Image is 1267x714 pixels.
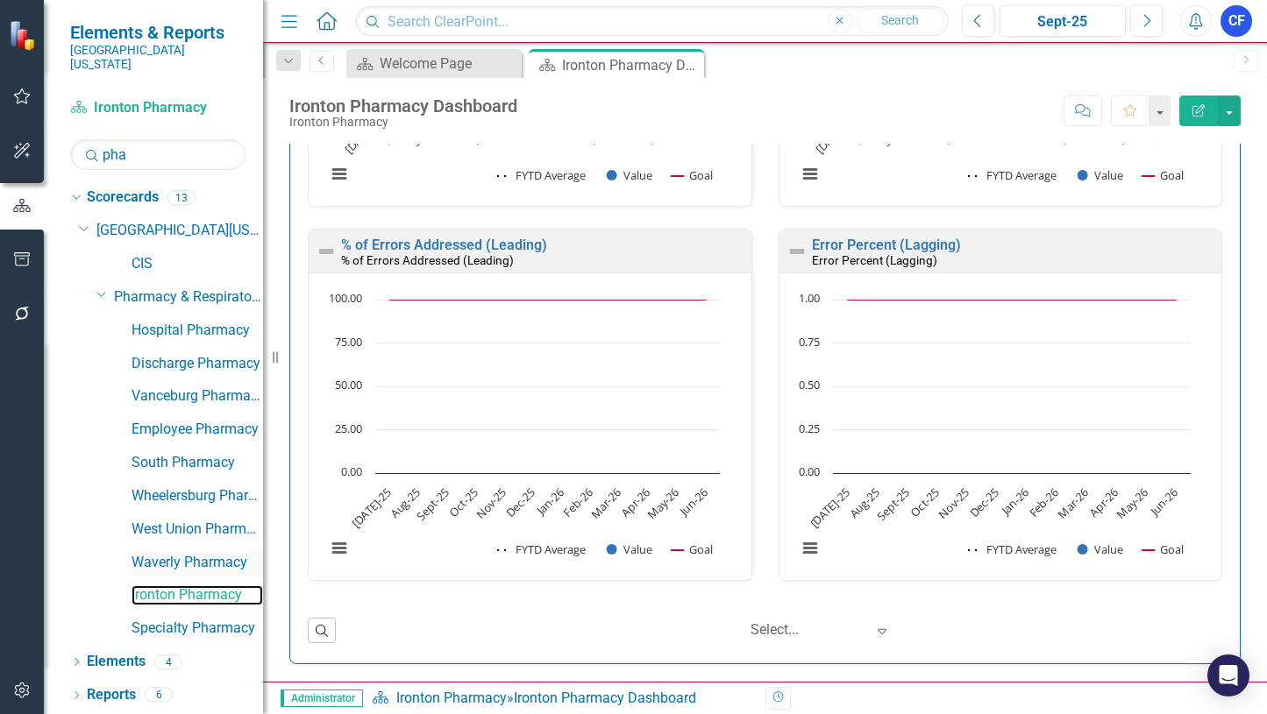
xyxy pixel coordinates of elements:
[317,291,729,576] svg: Interactive chart
[308,229,752,581] div: Double-Click to Edit
[154,654,182,669] div: 4
[70,22,246,43] span: Elements & Reports
[845,484,882,521] text: Aug-25
[351,53,517,74] a: Welcome Page
[317,291,743,576] div: Chart. Highcharts interactive chart.
[167,190,196,205] div: 13
[1078,167,1123,183] button: Show Value
[968,541,1058,557] button: Show FYTD Average
[1142,541,1184,557] button: Show Goal
[145,688,173,703] div: 6
[779,229,1223,581] div: Double-Click to Edit
[857,9,944,33] button: Search
[70,43,246,72] small: [GEOGRAPHIC_DATA][US_STATE]
[562,54,700,76] div: Ironton Pharmacy Dashboard
[788,291,1214,576] div: Chart. Highcharts interactive chart.
[806,484,852,531] text: [DATE]-25
[799,377,820,392] text: 0.50
[1078,541,1123,557] button: Show Value
[881,13,919,27] span: Search
[329,290,362,306] text: 100.00
[1025,484,1061,520] text: Feb-26
[70,139,246,170] input: Search Below...
[1085,484,1121,520] text: Apr-26
[132,486,263,506] a: Wheelersburg Pharmacy
[502,484,538,520] text: Dec-25
[587,484,624,521] text: Mar-26
[114,287,263,308] a: Pharmacy & Respiratory
[132,321,263,341] a: Hospital Pharmacy
[327,162,352,187] button: View chart menu, Chart
[1207,654,1249,696] div: Open Intercom Messenger
[132,453,263,473] a: South Pharmacy
[799,334,820,350] text: 0.75
[341,237,547,253] a: % of Errors Addressed (Leading)
[87,652,146,672] a: Elements
[672,167,713,183] button: Show Goal
[341,463,362,479] text: 0.00
[497,541,587,557] button: Show FYTD Average
[387,484,424,521] text: Aug-25
[1221,5,1252,37] button: CF
[387,296,709,303] g: Goal, series 3 of 3. Line with 12 data points.
[798,162,822,187] button: View chart menu, Chart
[1145,484,1180,520] text: Jun-26
[316,241,337,262] img: Not Defined
[132,585,263,605] a: Ironton Pharmacy
[1113,484,1150,522] text: May-26
[935,484,972,521] text: Nov-25
[1054,484,1091,521] text: Mar-26
[965,484,1001,520] text: Dec-25
[9,20,39,51] img: ClearPoint Strategy
[798,536,822,561] button: View chart menu, Chart
[341,253,514,267] small: % of Errors Addressed (Leading)
[559,484,595,520] text: Feb-26
[607,167,652,183] button: Show Value
[132,420,263,440] a: Employee Pharmacy
[348,484,395,531] text: [DATE]-25
[799,421,820,436] text: 0.25
[132,254,263,274] a: CIS
[1142,167,1184,183] button: Show Goal
[873,484,913,524] text: Sept-25
[289,116,517,129] div: Ironton Pharmacy
[1000,5,1127,37] button: Sept-25
[672,541,713,557] button: Show Goal
[812,253,937,267] small: Error Percent (Lagging)
[70,98,246,118] a: Ironton Pharmacy
[497,167,587,183] button: Show FYTD Average
[335,334,362,350] text: 75.00
[327,536,352,561] button: View chart menu, Chart
[675,484,710,520] text: Jun-26
[968,167,1058,183] button: Show FYTD Average
[607,541,652,557] button: Show Value
[372,689,752,709] div: »
[799,463,820,479] text: 0.00
[907,484,942,520] text: Oct-25
[132,619,263,639] a: Specialty Pharmacy
[1006,11,1121,32] div: Sept-25
[87,685,136,705] a: Reports
[281,689,363,707] span: Administrator
[132,553,263,573] a: Waverly Pharmacy
[644,484,681,522] text: May-26
[473,484,509,521] text: Nov-25
[997,484,1032,520] text: Jan-26
[132,520,263,540] a: West Union Pharmacy
[532,484,567,520] text: Jan-26
[87,187,159,208] a: Scorecards
[787,241,808,262] img: Not Defined
[289,96,517,116] div: Ironton Pharmacy Dashboard
[617,484,652,520] text: Apr-26
[335,421,362,436] text: 25.00
[380,53,517,74] div: Welcome Page
[132,354,263,374] a: Discharge Pharmacy
[355,6,948,37] input: Search ClearPoint...
[788,291,1199,576] svg: Interactive chart
[96,221,263,241] a: [GEOGRAPHIC_DATA][US_STATE]
[514,689,696,706] div: Ironton Pharmacy Dashboard
[445,484,480,520] text: Oct-25
[413,484,452,524] text: Sept-25
[844,296,1179,303] g: Goal, series 3 of 3. Line with 12 data points.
